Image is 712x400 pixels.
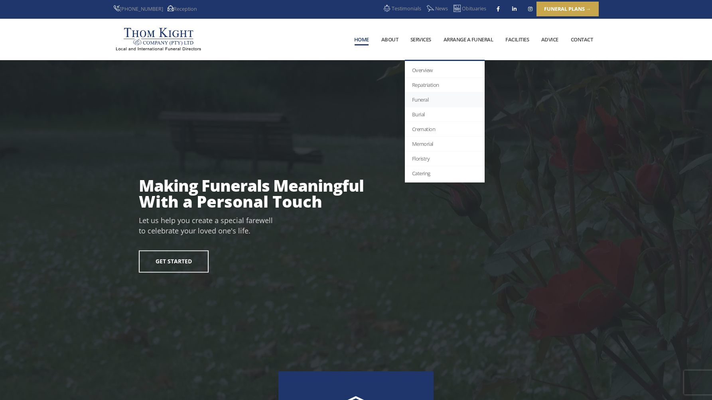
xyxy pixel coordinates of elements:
a: Floristry [405,151,485,166]
div: e [142,215,146,225]
div: l [198,225,200,236]
div: l [242,215,244,225]
a: Home [349,19,375,60]
a: Facilities [500,19,535,60]
div: o [218,225,223,236]
a: Advice [535,19,564,60]
div: e [255,215,259,225]
div: t [172,225,175,236]
div: e [265,215,269,225]
div: . [249,225,250,236]
a: Testimonials [382,4,421,15]
div: s [233,225,236,236]
a: Reception [168,6,197,12]
img: Thom Kight Nationwide and International Funeral Directors [114,25,203,53]
div: u [151,215,155,225]
div: c [233,215,236,225]
div: v [204,225,208,236]
div: p [224,215,229,225]
div: o [181,215,185,225]
a: Arrange a Funeral [438,19,499,60]
div: e [175,225,179,236]
div: r [166,225,168,236]
h1: Making Funerals Meaningful [139,176,364,196]
div: a [238,215,242,225]
div: a [202,215,206,225]
div: e [151,225,155,236]
div: a [249,215,252,225]
div: y [181,225,184,236]
div: t [146,215,149,225]
div: f [246,215,249,225]
div: o [200,225,204,236]
div: r [193,225,196,236]
a: [PHONE_NUMBER] [114,6,163,12]
a: Obituaries [452,4,486,15]
a: Facebook [493,3,504,14]
div: l [155,225,157,236]
a: Funeral [405,92,485,107]
a: Repatriation [405,78,485,92]
a: News [426,4,448,15]
a: Contact [565,19,598,60]
div: l [169,215,171,225]
div: c [148,225,151,236]
div: p [171,215,176,225]
div: e [227,225,231,236]
div: i [236,215,238,225]
div: l [269,215,271,225]
div: d [212,225,216,236]
div: e [198,215,202,225]
a: Linkedin [509,3,520,14]
a: GET STARTED [139,250,209,273]
a: About [375,19,404,60]
div: e [229,215,233,225]
div: ' [231,225,233,236]
div: i [240,225,242,236]
div: n [223,225,227,236]
div: l [271,215,273,225]
div: e [209,215,213,225]
a: Catering [405,166,485,180]
a: Instagram [525,3,536,14]
div: s [155,215,159,225]
div: h [161,215,165,225]
div: e [157,225,161,236]
div: b [161,225,166,236]
div: o [141,225,146,236]
a: Services [405,19,437,60]
div: e [165,215,169,225]
div: r [195,215,198,225]
div: r [252,215,255,225]
div: f [242,225,245,236]
div: L [139,215,142,225]
div: u [185,215,190,225]
div: u [189,225,193,236]
a: Overview [405,63,485,78]
div: a [215,215,219,225]
div: s [221,215,224,225]
div: c [192,215,195,225]
div: a [168,225,172,236]
a: Burial [405,107,485,122]
div: e [245,225,249,236]
div: With a Personal Touch [139,192,438,212]
div: w [259,215,265,225]
a: Funeral Plans → [536,2,599,16]
div: l [238,225,240,236]
div: t [206,215,209,225]
div: y [178,215,181,225]
div: t [139,225,141,236]
a: Memorial [405,137,485,151]
a: Cremation [405,122,485,137]
div: e [208,225,212,236]
div: o [184,225,189,236]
